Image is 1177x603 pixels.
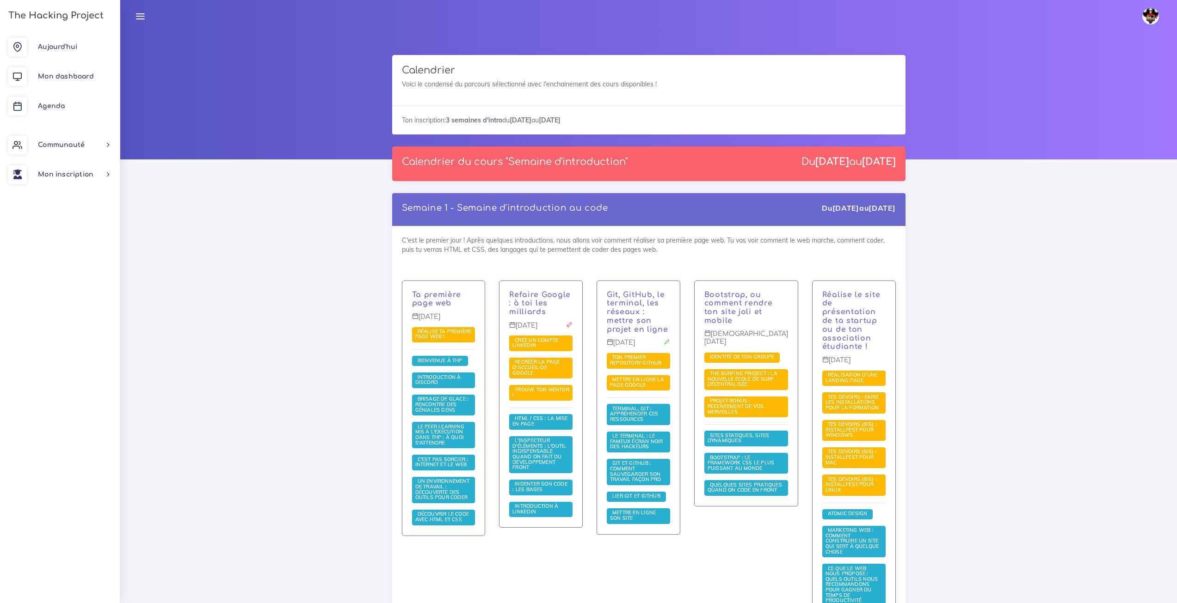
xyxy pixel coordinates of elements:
[610,376,664,388] span: Mettre en ligne la page Google
[607,375,670,391] span: Utilise tout ce que tu as vu jusqu'à présent pour faire profiter à la terre entière de ton super ...
[415,424,464,446] a: Le Peer learning mis à l'exécution dans THP : à quoi s'attendre
[412,356,468,366] span: Salut à toi et bienvenue à The Hacking Project. Que tu sois avec nous pour 3 semaines, 12 semaine...
[512,481,567,493] a: Indenter son code : les bases
[822,291,886,352] p: Et voilà ! Nous te donnerons les astuces marketing pour bien savoir vendre un concept ou une idée...
[512,438,566,471] a: L'inspecteur d'éléments : l'outil indispensable quand on fait du développement front
[822,526,886,558] span: Marketing web : comment construire un site qui sert à quelque chose
[415,423,464,446] span: Le Peer learning mis à l'exécution dans THP : à quoi s'attendre
[708,432,770,444] span: Sites statiques, sites dynamiques
[512,337,558,349] a: Créé un compte LinkedIn
[822,447,886,468] span: Il est temps de faire toutes les installations nécéssaire au bon déroulement de ta formation chez...
[412,327,475,343] span: Dans ce projet, nous te demanderons de coder ta première page web. Ce sera l'occasion d'appliquer...
[412,291,475,308] p: C'est le premier jour ! Après quelques introductions, nous allons voir comment réaliser sa premiè...
[708,454,774,471] span: Bootstrap : le framework CSS le plus puissant au monde
[826,510,870,517] span: Atomic Design
[708,397,764,414] span: PROJET BONUS : recensement de vos merveilles
[610,406,658,423] a: Terminal, Git : appréhender ces ressources
[402,79,896,89] p: Voici le condensé du parcours sélectionné avec l'enchainement des cours disponibles !
[512,415,567,427] span: HTML / CSS : la mise en page
[509,322,573,336] p: [DATE]
[826,421,877,438] span: Tes devoirs (bis) : Installfest pour Windows
[704,396,788,417] span: Ce projet vise à souder la communauté en faisant profiter au plus grand nombre de vos projets.
[826,394,881,411] span: Tes devoirs : faire les installations pour la formation
[566,322,573,328] i: Projet à rendre ce jour-là
[822,203,895,213] div: Du au
[512,387,569,399] a: Trouve ton mentor !
[509,436,573,473] span: Tu en as peut être déjà entendu parler : l'inspecteur d'éléments permet d'analyser chaque recoin ...
[509,291,573,317] p: C'est l'heure de ton premier véritable projet ! Tu vas recréer la très célèbre page d'accueil de ...
[509,502,573,518] span: Cette ressource te donnera les bases pour comprendre LinkedIn, un puissant outil professionnel.
[512,337,558,349] span: Créé un compte LinkedIn
[708,481,782,493] span: Quelques sites pratiques quand on code en front
[415,456,469,468] span: C'est pas sorcier : internet et le web
[38,171,93,178] span: Mon inscription
[607,492,666,502] span: Faire un lien sécurisé de Git et Github avec la création et l'utilisation d'une clé SSH. Je te co...
[38,43,77,50] span: Aujourd'hui
[38,103,65,110] span: Agenda
[415,374,461,386] span: Introduction à Discord
[509,480,573,495] span: Pourquoi et comment indenter son code ? Nous allons te montrer les astuces pour avoir du code lis...
[822,371,886,386] span: Le projet de toute une semaine ! Tu vas réaliser la page de présentation d'une organisation de to...
[510,116,531,124] strong: [DATE]
[1142,8,1159,24] img: avatar
[412,395,475,415] span: THP est avant tout un aventure humaine avec des rencontres. Avant de commencer nous allons te dem...
[415,328,472,340] span: Réalise ta première page web !
[38,73,94,80] span: Mon dashboard
[412,455,475,470] span: Nous allons voir ensemble comment internet marche, et comment fonctionne une page web quand tu cl...
[801,156,896,168] div: Du au
[412,313,475,328] p: [DATE]
[708,353,777,360] span: Identité de ton groupe
[512,359,560,376] a: Recréer la page d'accueil de Google
[415,357,465,364] a: Bienvenue à THP
[607,291,668,334] a: Git, GitHub, le terminal, les réseaux : mettre son projet en ligne
[822,356,886,371] p: [DATE]
[704,431,788,446] span: Nous allons voir la différence entre ces deux types de sites
[412,291,462,308] a: Ta première page web
[610,433,663,450] a: Le terminal : le fameux écran noir des hackeurs
[512,503,558,515] a: Introduction à LinkedIn
[607,353,670,369] span: Pour ce projet, nous allons te proposer d'utiliser ton terminal afin de faire marcher Git et GitH...
[610,354,664,366] a: Ton premier repository GitHub
[412,510,475,525] span: HTML et CSS permettent de réaliser une page web. Nous allons te montrer les bases qui te permettr...
[607,404,670,425] span: Nous allons t'expliquer comment appréhender ces puissants outils.
[869,203,895,213] strong: [DATE]
[415,374,461,386] a: Introduction à Discord
[610,377,664,389] a: Mettre en ligne la page Google
[415,396,469,413] a: Brisage de glace : rencontre des géniales gens
[415,511,469,523] a: Découvrir le code avec HTML et CSS
[822,475,886,495] span: Il est temps de faire toutes les installations nécéssaire au bon déroulement de ta formation chez...
[38,141,85,148] span: Communauté
[826,476,877,493] span: Tes devoirs (bis) : Installfest pour Linux
[412,477,475,503] span: Comment faire pour coder son premier programme ? Nous allons te montrer les outils pour pouvoir f...
[610,510,656,522] a: Mettre en ligne son site
[610,493,663,499] a: Lier Git et Github
[607,432,670,452] span: Tu le vois dans tous les films : l'écran noir du terminal. Nous allons voir ce que c'est et comme...
[610,354,664,366] span: Ton premier repository GitHub
[610,460,664,482] span: Git et GitHub : comment sauvegarder son travail façon pro
[415,478,470,500] span: Un environnement de travail : découverte des outils pour coder
[415,478,470,501] a: Un environnement de travail : découverte des outils pour coder
[822,392,886,413] span: Nous allons te donner des devoirs pour le weekend : faire en sorte que ton ordinateur soit prêt p...
[607,291,670,334] p: C'est bien de coder, mais c'est encore mieux si toute la terre entière pouvait voir tes fantastiq...
[415,329,472,341] a: Réalise ta première page web !
[610,460,664,483] a: Git et GitHub : comment sauvegarder son travail façon pro
[392,105,906,134] div: Ton inscription: du au
[607,459,670,485] span: Git est un outil de sauvegarde de dossier indispensable dans l'univers du dev. GitHub permet de m...
[607,339,670,353] p: [DATE]
[862,156,896,167] strong: [DATE]
[664,339,670,345] i: Corrections cette journée là
[509,335,573,351] span: Dans ce projet, tu vas mettre en place un compte LinkedIn et le préparer pour ta future vie.
[704,330,788,353] p: [DEMOGRAPHIC_DATA][DATE]
[415,457,469,469] a: C'est pas sorcier : internet et le web
[832,203,859,213] strong: [DATE]
[826,527,879,554] span: Marketing web : comment construire un site qui sert à quelque chose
